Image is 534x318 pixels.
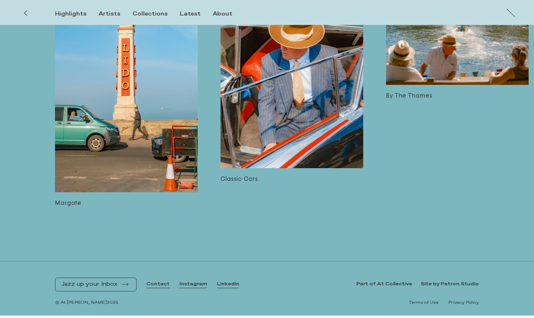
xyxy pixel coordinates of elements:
[55,199,198,208] h3: Margate
[448,300,479,306] a: Privacy Policy
[146,281,170,288] a: Contact
[213,10,232,18] div: About
[132,10,180,18] button: Collections
[55,300,119,306] span: © At [PERSON_NAME] 2025
[99,10,120,18] div: Artists
[180,10,213,18] button: Latest
[180,10,201,18] div: Latest
[132,10,168,18] div: Collections
[55,10,86,18] div: Highlights
[421,281,479,288] a: Site by Patron Studio
[356,281,412,288] a: Part of At Collective
[179,281,207,288] a: Instagram
[217,281,239,288] a: Linkedin
[99,10,132,18] button: Artists
[386,91,529,100] h3: By The Thames
[55,10,99,18] button: Highlights
[213,10,245,18] button: About
[62,281,130,288] button: Jazz up your Inbox
[409,300,439,306] a: Terms of Use
[221,175,363,184] h3: Classic Cars
[62,281,117,288] span: Jazz up your Inbox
